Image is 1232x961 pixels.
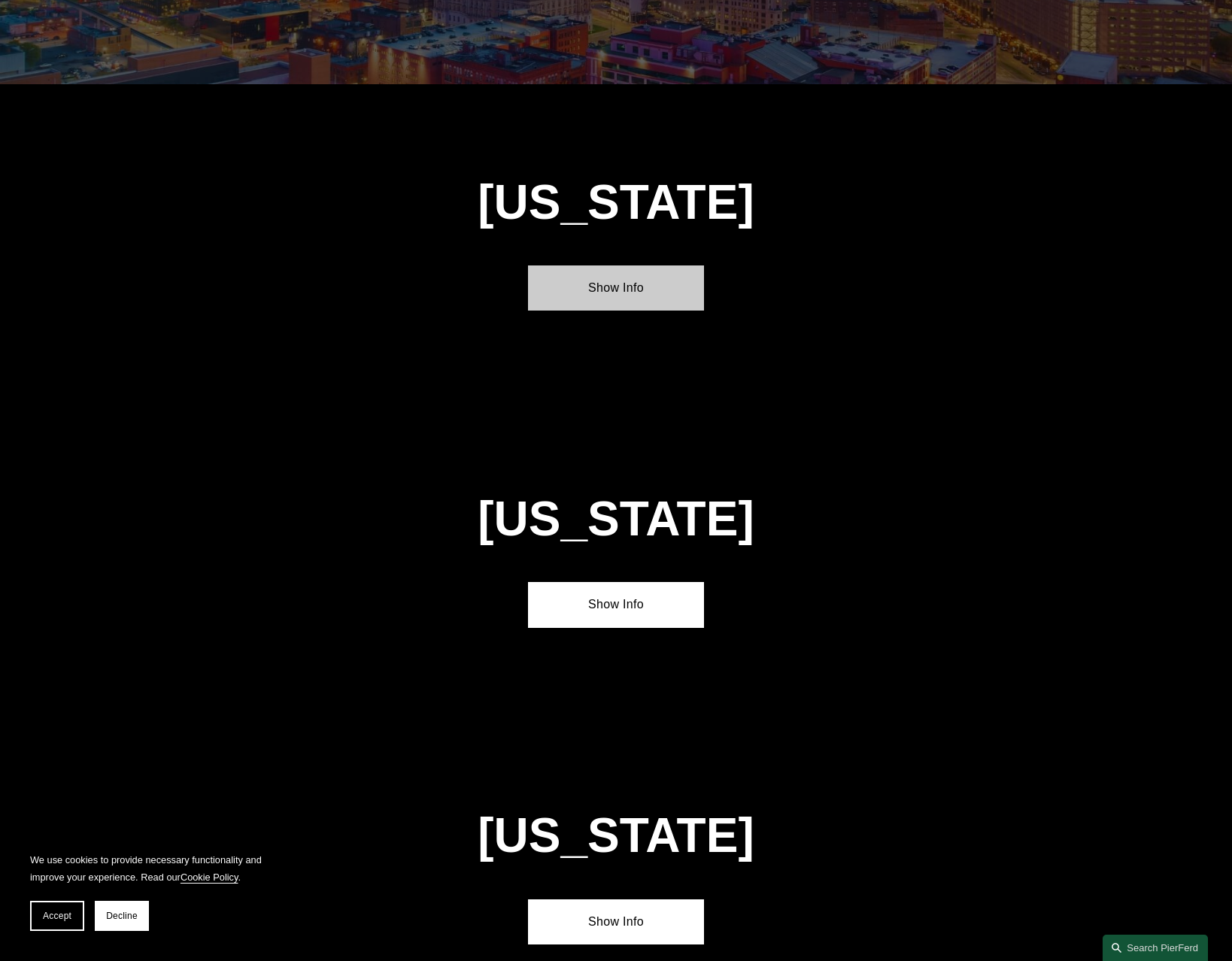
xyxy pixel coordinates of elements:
a: Show Info [528,582,703,627]
a: Show Info [528,899,703,944]
p: We use cookies to provide necessary functionality and improve your experience. Read our . [30,851,271,886]
h1: [US_STATE] [396,175,835,230]
a: Search this site [1103,935,1208,961]
h1: [US_STATE] [396,808,835,863]
span: Decline [106,911,138,921]
span: Accept [43,911,71,921]
h1: [US_STATE] [396,492,835,547]
section: Cookie banner [15,836,286,946]
a: Show Info [528,265,703,311]
a: Cookie Policy [181,872,238,883]
button: Accept [30,901,84,931]
button: Decline [95,901,149,931]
